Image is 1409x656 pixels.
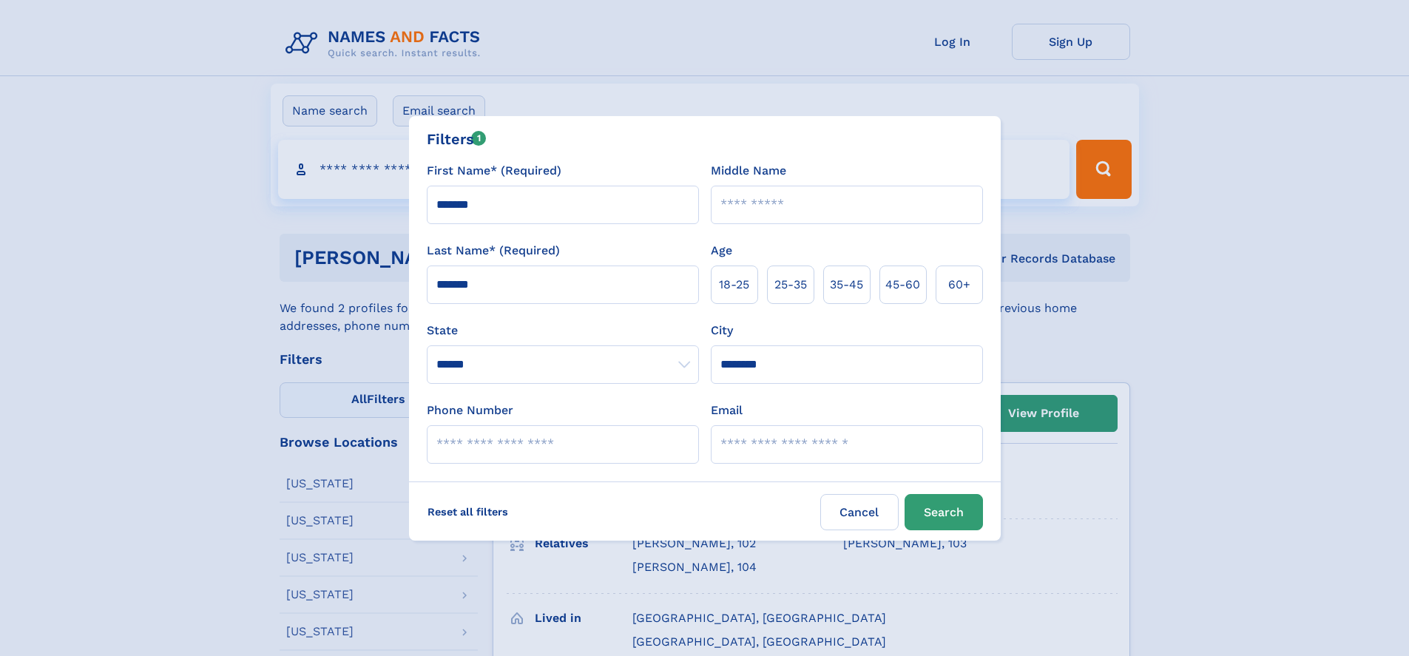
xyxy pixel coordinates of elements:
label: Cancel [820,494,899,530]
label: Phone Number [427,402,513,419]
label: State [427,322,699,339]
span: 45‑60 [885,276,920,294]
label: Age [711,242,732,260]
span: 60+ [948,276,970,294]
span: 18‑25 [719,276,749,294]
label: Last Name* (Required) [427,242,560,260]
label: City [711,322,733,339]
label: First Name* (Required) [427,162,561,180]
button: Search [905,494,983,530]
label: Middle Name [711,162,786,180]
span: 35‑45 [830,276,863,294]
label: Reset all filters [418,494,518,530]
label: Email [711,402,743,419]
span: 25‑35 [774,276,807,294]
div: Filters [427,128,487,150]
